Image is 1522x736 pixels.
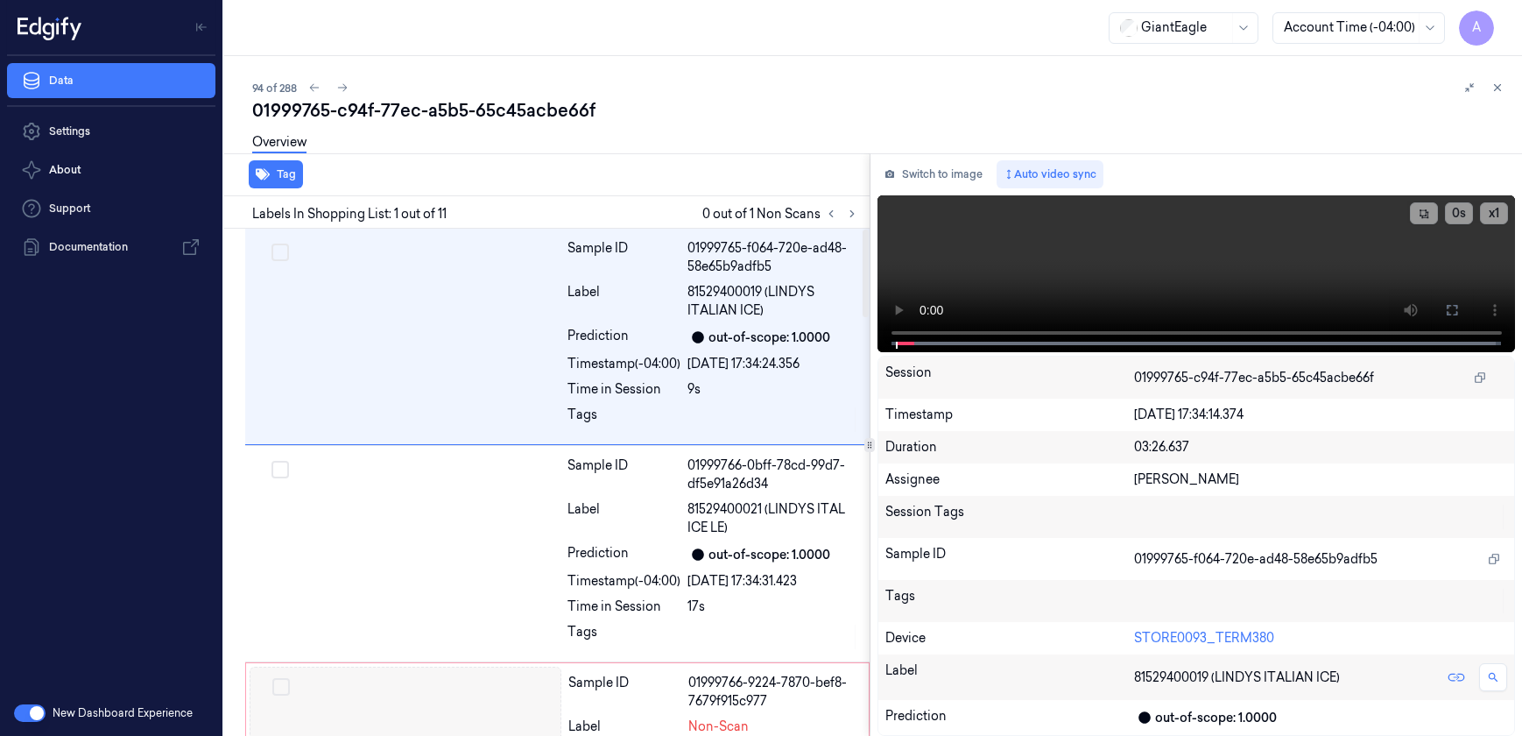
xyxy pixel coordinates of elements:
button: Switch to image [877,160,990,188]
button: Tag [249,160,303,188]
div: Tags [567,406,680,434]
div: [PERSON_NAME] [1134,471,1507,489]
div: [DATE] 17:34:31.423 [687,572,859,591]
a: Support [7,191,215,226]
div: Label [568,718,681,736]
div: Timestamp (-04:00) [567,355,680,373]
span: 0 out of 1 Non Scans [702,203,863,224]
div: Prediction [567,327,680,348]
div: Time in Session [567,598,680,616]
span: 01999765-f064-720e-ad48-58e65b9adfb5 [1134,550,1378,569]
div: Tags [567,623,680,651]
div: Sample ID [568,674,681,711]
div: Assignee [885,471,1134,489]
button: Select row [271,244,289,261]
div: out-of-scope: 1.0000 [708,329,830,347]
a: Overview [252,133,307,153]
div: Timestamp (-04:00) [567,572,680,591]
a: Documentation [7,230,215,265]
div: Timestamp [885,406,1134,424]
div: Sample ID [885,545,1134,573]
div: Label [567,500,680,537]
span: 81529400021 (LINDYS ITAL ICE LE) [687,500,859,537]
a: Settings [7,114,215,149]
div: Sample ID [567,456,680,493]
a: Data [7,63,215,98]
div: Label [567,283,680,320]
div: STORE0093_TERM380 [1134,629,1507,648]
button: x1 [1480,202,1508,224]
div: 17s [687,598,859,616]
button: 0s [1445,202,1473,224]
span: Non-Scan [688,718,749,736]
span: Labels In Shopping List: 1 out of 11 [252,205,447,223]
span: 01999765-c94f-77ec-a5b5-65c45acbe66f [1134,369,1374,387]
div: Prediction [567,544,680,565]
div: Duration [885,438,1134,456]
button: Select row [272,678,290,696]
div: Device [885,629,1134,648]
div: Session Tags [885,503,1134,531]
div: out-of-scope: 1.0000 [1155,709,1277,727]
div: Tags [885,587,1134,615]
div: Time in Session [567,380,680,399]
button: About [7,152,215,188]
button: Auto video sync [997,160,1103,188]
div: [DATE] 17:34:24.356 [687,355,859,373]
span: 81529400019 (LINDYS ITALIAN ICE) [687,283,859,320]
div: 01999766-0bff-78cd-99d7-df5e91a26d34 [687,456,859,493]
button: Select row [271,461,289,478]
button: A [1459,11,1494,46]
div: out-of-scope: 1.0000 [708,546,830,564]
div: 03:26.637 [1134,438,1507,456]
div: Sample ID [567,239,680,276]
div: 01999766-9224-7870-bef8-7679f915c977 [688,674,858,711]
span: 94 of 288 [252,81,297,96]
div: 01999765-c94f-77ec-a5b5-65c45acbe66f [252,98,1508,123]
div: 9s [687,380,859,399]
div: Prediction [885,707,1134,728]
div: 01999765-f064-720e-ad48-58e65b9adfb5 [687,239,859,276]
div: Session [885,364,1134,392]
div: Label [885,662,1134,693]
div: [DATE] 17:34:14.374 [1134,406,1507,424]
span: 81529400019 (LINDYS ITALIAN ICE) [1134,669,1340,687]
button: Toggle Navigation [187,13,215,41]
